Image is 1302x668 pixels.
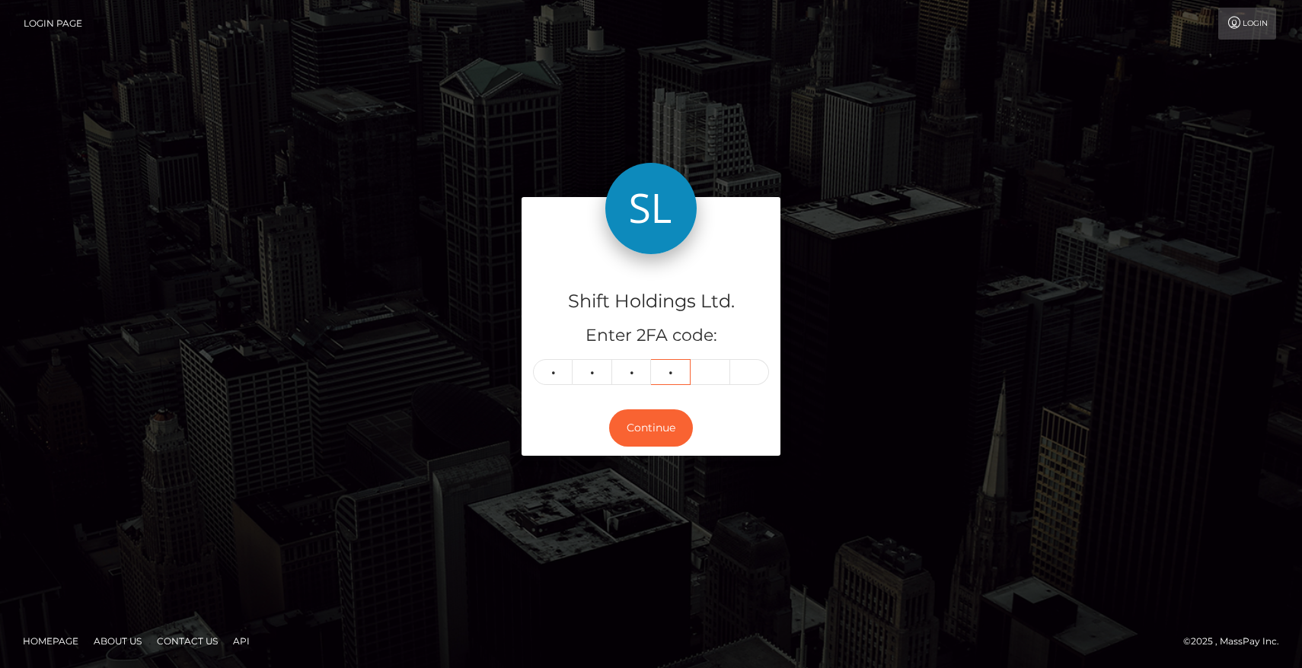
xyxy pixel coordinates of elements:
div: © 2025 , MassPay Inc. [1183,633,1291,650]
a: API [227,629,256,653]
button: Continue [609,409,693,447]
h5: Enter 2FA code: [533,324,769,348]
a: About Us [88,629,148,653]
a: Contact Us [151,629,224,653]
img: Shift Holdings Ltd. [605,163,697,254]
h4: Shift Holdings Ltd. [533,288,769,315]
a: Login [1218,8,1276,40]
a: Homepage [17,629,85,653]
a: Login Page [24,8,82,40]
